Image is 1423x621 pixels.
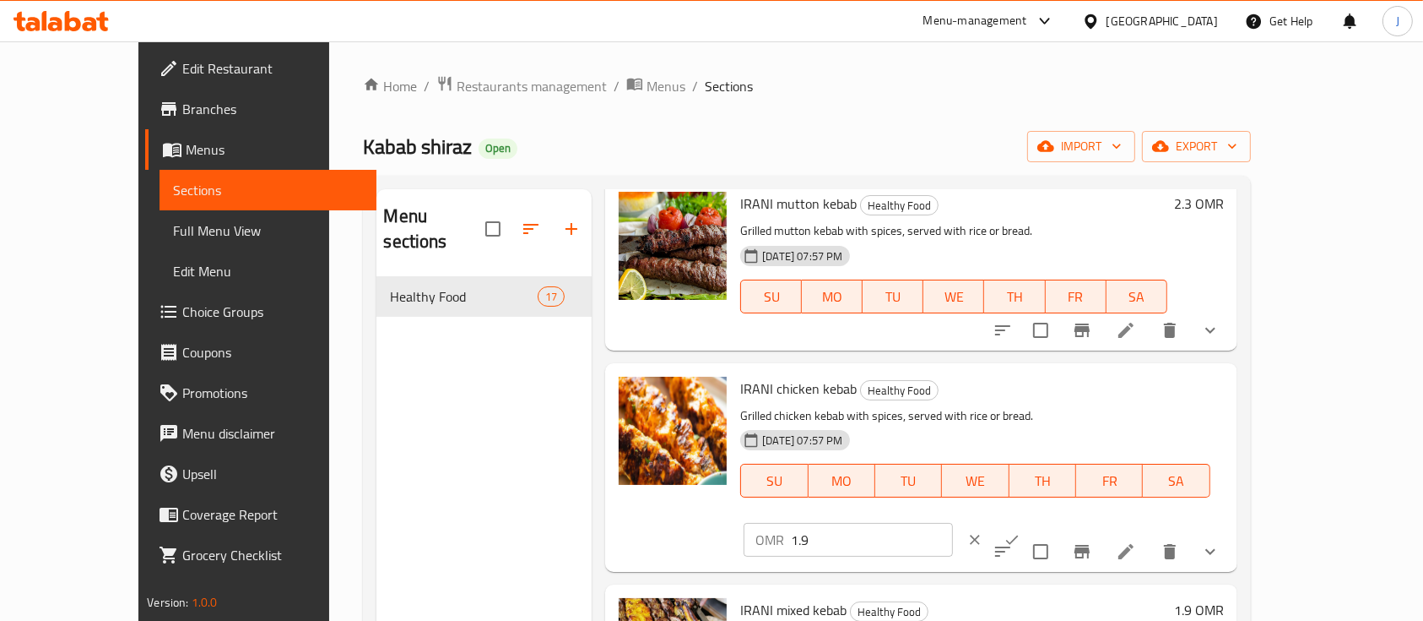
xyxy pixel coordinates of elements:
[982,310,1023,351] button: sort-choices
[815,469,868,493] span: MO
[802,280,863,313] button: MO
[363,75,1250,97] nav: breadcrumb
[1190,310,1231,351] button: show more
[930,285,977,309] span: WE
[182,383,363,403] span: Promotions
[740,376,857,401] span: IRANI chicken kebab
[755,248,849,264] span: [DATE] 07:57 PM
[1023,534,1058,569] span: Select to update
[1113,285,1161,309] span: SA
[809,285,856,309] span: MO
[160,210,376,251] a: Full Menu View
[1116,320,1136,340] a: Edit menu item
[1016,469,1069,493] span: TH
[424,76,430,96] li: /
[145,291,376,332] a: Choice Groups
[1150,310,1190,351] button: delete
[740,191,857,216] span: IRANI mutton kebab
[186,139,363,160] span: Menus
[145,494,376,535] a: Coverage Report
[942,464,1009,498] button: WE
[1143,464,1209,498] button: SA
[145,89,376,129] a: Branches
[692,76,698,96] li: /
[956,521,993,558] button: clear
[182,464,363,484] span: Upsell
[436,75,607,97] a: Restaurants management
[145,373,376,413] a: Promotions
[619,377,727,485] img: IRANI chicken kebab
[182,58,363,79] span: Edit Restaurant
[457,76,607,96] span: Restaurants management
[160,251,376,291] a: Edit Menu
[173,221,363,241] span: Full Menu View
[626,75,685,97] a: Menus
[740,406,1209,427] p: Grilled chicken kebab with spices, served with rice or bread.
[182,99,363,119] span: Branches
[1155,136,1237,157] span: export
[991,285,1038,309] span: TH
[1106,280,1167,313] button: SA
[993,521,1031,558] button: ok
[376,276,592,317] div: Healthy Food17
[145,535,376,575] a: Grocery Checklist
[1009,464,1076,498] button: TH
[740,280,802,313] button: SU
[1142,131,1251,162] button: export
[1052,285,1100,309] span: FR
[511,209,551,249] span: Sort sections
[1150,531,1190,572] button: delete
[860,195,939,215] div: Healthy Food
[390,286,538,307] span: Healthy Food
[1116,542,1136,562] a: Edit menu item
[1076,464,1143,498] button: FR
[923,280,984,313] button: WE
[173,180,363,200] span: Sections
[1396,12,1399,30] span: J
[182,423,363,444] span: Menu disclaimer
[145,454,376,494] a: Upsell
[755,433,849,449] span: [DATE] 07:57 PM
[875,464,942,498] button: TU
[1106,12,1218,30] div: [GEOGRAPHIC_DATA]
[376,270,592,324] nav: Menu sections
[949,469,1002,493] span: WE
[363,76,417,96] a: Home
[740,464,808,498] button: SU
[147,591,188,613] span: Version:
[1027,131,1135,162] button: import
[1041,136,1122,157] span: import
[1046,280,1106,313] button: FR
[1200,320,1220,340] svg: Show Choices
[619,192,727,300] img: IRANI mutton kebab
[182,504,363,525] span: Coverage Report
[1174,192,1224,215] h6: 2.3 OMR
[479,141,517,155] span: Open
[1150,469,1203,493] span: SA
[1023,313,1058,348] span: Select to update
[882,469,935,493] span: TU
[182,545,363,565] span: Grocery Checklist
[755,530,784,550] p: OMR
[647,76,685,96] span: Menus
[740,221,1166,242] p: Grilled mutton kebab with spices, served with rice or bread.
[551,209,592,249] button: Add section
[791,523,952,557] input: Please enter price
[145,129,376,170] a: Menus
[705,76,753,96] span: Sections
[869,285,917,309] span: TU
[923,11,1027,31] div: Menu-management
[479,139,517,159] div: Open
[1083,469,1136,493] span: FR
[861,196,938,215] span: Healthy Food
[748,469,801,493] span: SU
[748,285,795,309] span: SU
[475,211,511,247] span: Select all sections
[145,332,376,373] a: Coupons
[145,48,376,89] a: Edit Restaurant
[173,261,363,281] span: Edit Menu
[182,342,363,362] span: Coupons
[145,413,376,454] a: Menu disclaimer
[192,591,218,613] span: 1.0.0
